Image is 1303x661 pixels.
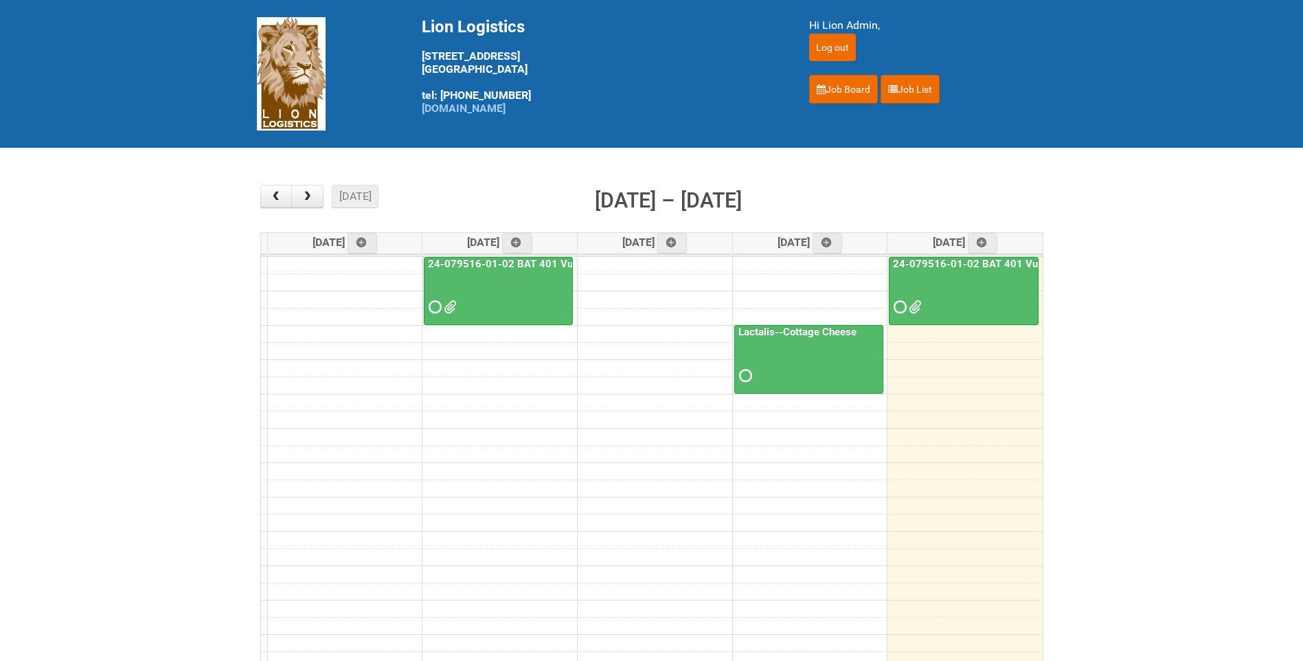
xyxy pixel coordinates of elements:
span: GROUP 1000.jpg 24-079516-01 BAT 401 Vuse Box RCT - Address File - 4th Batch 9.30.xlsx RAIBAT Vuse... [444,302,453,312]
a: Add an event [968,233,998,254]
span: Requested [894,302,903,312]
a: Lion Logistics [257,67,326,80]
a: 24-079516-01-02 BAT 401 Vuse Box RCT [890,258,1095,270]
a: Lactalis--Cottage Cheese [736,326,859,338]
h2: [DATE] – [DATE] [595,185,742,216]
a: Add an event [348,233,378,254]
span: Lion Logistics [422,17,525,36]
a: Lactalis--Cottage Cheese [734,325,883,394]
a: Job List [881,75,940,104]
a: Job Board [809,75,878,104]
span: [DATE] [778,236,843,249]
input: Log out [809,34,856,61]
span: [DATE] [313,236,378,249]
span: [DATE] [467,236,532,249]
span: Requested [739,371,749,381]
span: 24-079516-01-02 MOR5 10.2.xlsm RAIBAT Vuse Pro Box RCT Study - Pregnancy Test Letter - 11JUL2025.... [909,302,918,312]
span: [DATE] [622,236,688,249]
img: Lion Logistics [257,17,326,131]
a: Add an event [502,233,532,254]
a: 24-079516-01-02 BAT 401 Vuse Box RCT [425,258,630,270]
span: [DATE] [933,236,998,249]
a: 24-079516-01-02 BAT 401 Vuse Box RCT [889,257,1039,326]
button: [DATE] [332,185,378,208]
div: Hi Lion Admin, [809,17,1047,34]
a: [DOMAIN_NAME] [422,102,506,115]
a: 24-079516-01-02 BAT 401 Vuse Box RCT [424,257,573,326]
a: Add an event [813,233,843,254]
span: Requested [429,302,438,312]
a: Add an event [657,233,688,254]
div: [STREET_ADDRESS] [GEOGRAPHIC_DATA] tel: [PHONE_NUMBER] [422,17,775,115]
